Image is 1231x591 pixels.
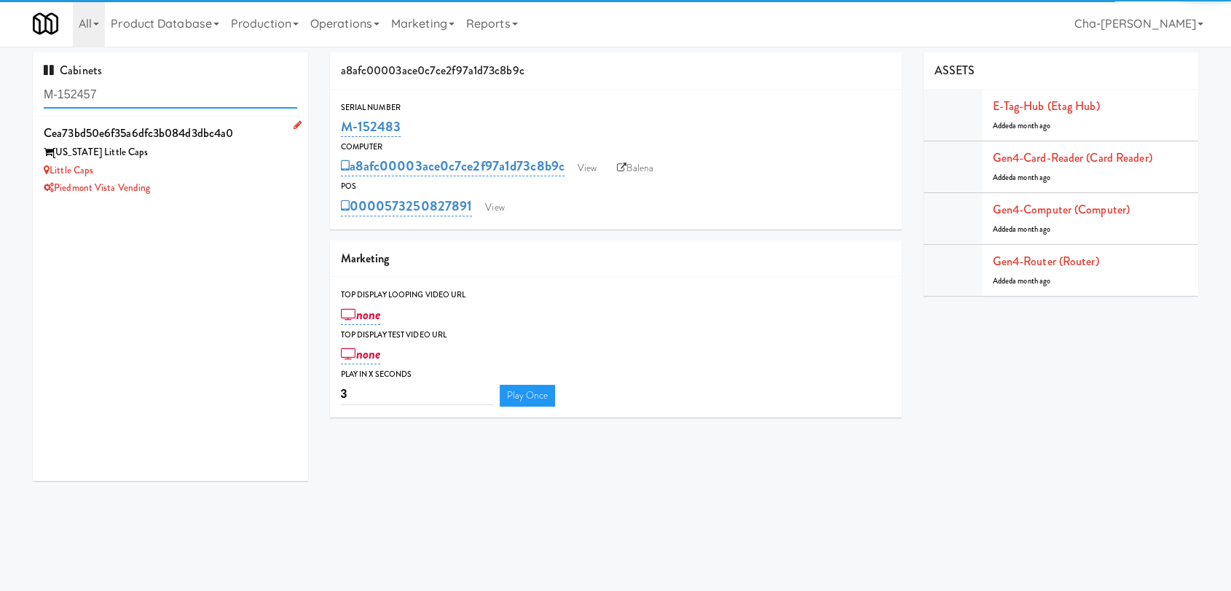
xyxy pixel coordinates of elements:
span: Added [993,275,1051,286]
a: E-tag-hub (Etag Hub) [993,98,1100,114]
span: a month ago [1012,224,1050,235]
a: View [570,157,604,179]
a: Little Caps [44,163,93,177]
div: Computer [341,140,891,154]
a: Gen4-computer (Computer) [993,201,1130,218]
div: POS [341,179,891,194]
span: Cabinets [44,62,102,79]
span: Added [993,224,1051,235]
a: a8afc00003ace0c7ce2f97a1d73c8b9c [341,156,565,176]
div: [US_STATE] Little Caps [44,144,297,162]
div: Top Display Test Video Url [341,328,891,343]
a: Balena [610,157,661,179]
span: a month ago [1012,172,1050,183]
div: Play in X seconds [341,367,891,382]
span: Added [993,172,1051,183]
input: Search cabinets [44,82,297,109]
a: none [341,344,381,364]
a: M-152483 [341,117,401,137]
a: 0000573250827891 [341,196,473,216]
div: cea73bd50e6f35a6dfc3b084d3dbc4a0 [44,122,297,144]
a: Play Once [500,385,556,407]
div: a8afc00003ace0c7ce2f97a1d73c8b9c [330,52,902,90]
a: View [478,197,511,219]
a: Gen4-router (Router) [993,253,1099,270]
div: Serial Number [341,101,891,115]
a: Gen4-card-reader (Card Reader) [993,149,1152,166]
span: ASSETS [935,62,975,79]
a: Piedmont Vista Vending [44,181,150,195]
span: Added [993,120,1051,131]
span: a month ago [1012,120,1050,131]
img: Micromart [33,11,58,36]
span: a month ago [1012,275,1050,286]
div: Top Display Looping Video Url [341,288,891,302]
a: none [341,305,381,325]
span: Marketing [341,250,390,267]
li: cea73bd50e6f35a6dfc3b084d3dbc4a0[US_STATE] Little Caps Little CapsPiedmont Vista Vending [33,117,308,203]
